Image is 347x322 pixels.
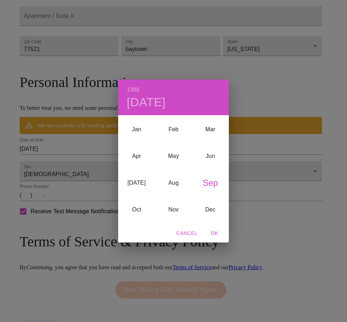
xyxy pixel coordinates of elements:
div: Nov [155,196,192,223]
div: Apr [118,143,155,169]
div: Jan [118,116,155,143]
div: Feb [155,116,192,143]
button: 1986 [127,85,140,95]
span: Cancel [176,229,197,238]
button: Cancel [173,227,200,240]
div: Oct [118,196,155,223]
span: OK [206,229,223,238]
button: [DATE] [127,95,166,110]
div: Mar [192,116,229,143]
button: OK [203,227,226,240]
div: May [155,143,192,169]
div: Jun [192,143,229,169]
div: Sep [192,169,229,196]
div: Aug [155,169,192,196]
div: [DATE] [118,169,155,196]
div: Dec [192,196,229,223]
